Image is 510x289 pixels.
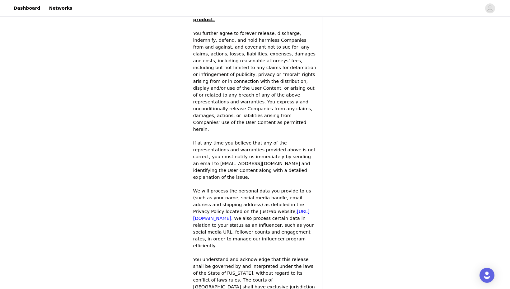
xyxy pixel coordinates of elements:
a: Dashboard [10,1,44,15]
div: avatar [487,3,493,13]
div: Open Intercom Messenger [480,268,494,283]
span: If at any time you believe that any of the representations and warranties provided above is not c... [193,140,316,180]
a: Networks [45,1,76,15]
span: We will process the personal data you provide to us (such as your name, social media handle, emai... [193,188,314,248]
span: You further agree to forever release, discharge, indemnify, defend, and hold harmless Companies f... [193,31,316,132]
